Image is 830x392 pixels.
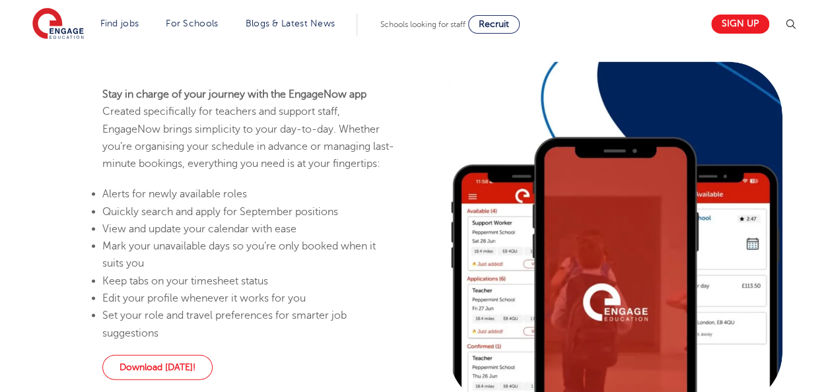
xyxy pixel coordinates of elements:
[380,20,466,29] span: Schools looking for staff
[102,220,398,237] li: View and update your calendar with ease
[102,272,398,289] li: Keep tabs on your timesheet status
[102,203,398,220] li: Quickly search and apply for September positions
[468,15,520,34] a: Recruit
[32,8,84,41] img: Engage Education
[102,185,398,202] li: Alerts for newly available roles
[166,18,218,28] a: For Schools
[102,237,398,272] li: Mark your unavailable days so you’re only booked when it suits you
[102,289,398,306] li: Edit your profile whenever it works for you
[102,88,366,100] strong: Stay in charge of your journey with the EngageNow app
[102,85,398,172] p: Created specifically for teachers and support staff, EngageNow brings simplicity to your day-to-d...
[102,354,213,379] a: Download [DATE]!
[100,18,139,28] a: Find jobs
[246,18,335,28] a: Blogs & Latest News
[479,19,509,29] span: Recruit
[102,306,398,341] li: Set your role and travel preferences for smarter job suggestions
[711,15,769,34] a: Sign up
